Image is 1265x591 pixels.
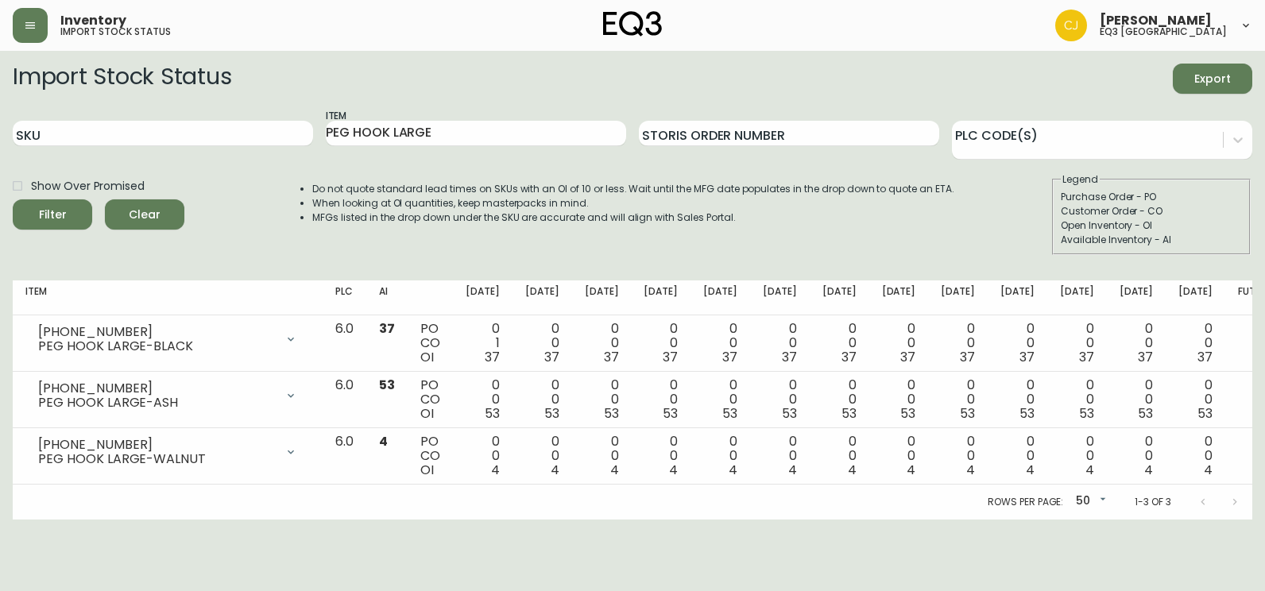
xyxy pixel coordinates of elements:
span: 53 [960,404,975,423]
div: [PHONE_NUMBER]PEG HOOK LARGE-BLACK [25,322,310,357]
td: 6.0 [323,315,366,372]
h5: import stock status [60,27,171,37]
th: [DATE] [631,280,691,315]
span: OI [420,461,434,479]
th: [DATE] [1047,280,1107,315]
img: logo [603,11,662,37]
button: Clear [105,199,184,230]
div: 0 0 [882,435,916,477]
div: 0 0 [644,378,678,421]
p: 1-3 of 3 [1135,495,1171,509]
span: 37 [485,348,500,366]
th: [DATE] [869,280,929,315]
div: 0 0 [703,378,737,421]
span: OI [420,404,434,423]
div: 0 0 [525,378,559,421]
span: Show Over Promised [31,178,145,195]
span: 4 [1144,461,1153,479]
div: 0 0 [822,322,857,365]
div: 0 0 [1120,378,1154,421]
span: 4 [379,432,388,450]
span: 53 [604,404,619,423]
div: 0 0 [644,322,678,365]
div: [PHONE_NUMBER] [38,325,275,339]
span: 4 [1026,461,1035,479]
div: 0 0 [941,378,975,421]
div: Available Inventory - AI [1061,233,1242,247]
span: 37 [1197,348,1213,366]
span: Export [1186,69,1240,89]
div: 0 0 [1060,378,1094,421]
div: 0 0 [882,378,916,421]
span: 37 [900,348,915,366]
h2: Import Stock Status [13,64,231,94]
span: 37 [1019,348,1035,366]
span: 4 [1204,461,1213,479]
li: When looking at OI quantities, keep masterpacks in mind. [312,196,954,211]
div: 0 0 [1060,322,1094,365]
span: Clear [118,205,172,225]
div: [PHONE_NUMBER] [38,438,275,452]
span: 37 [960,348,975,366]
div: 0 0 [822,435,857,477]
div: 0 0 [585,378,619,421]
div: PEG HOOK LARGE-ASH [38,396,275,410]
h5: eq3 [GEOGRAPHIC_DATA] [1100,27,1227,37]
span: 53 [379,376,395,394]
span: 37 [1138,348,1153,366]
span: 37 [782,348,797,366]
div: 0 0 [882,322,916,365]
td: 6.0 [323,372,366,428]
div: 0 0 [822,378,857,421]
div: PEG HOOK LARGE-BLACK [38,339,275,353]
span: 37 [1079,348,1094,366]
div: PO CO [420,322,440,365]
div: 0 0 [1000,435,1035,477]
div: 0 0 [585,322,619,365]
div: 0 0 [1178,322,1213,365]
div: 0 0 [1120,435,1154,477]
span: 37 [379,319,395,338]
legend: Legend [1061,172,1100,187]
span: 53 [1197,404,1213,423]
span: 4 [551,461,559,479]
span: 53 [782,404,797,423]
span: 37 [841,348,857,366]
div: [PHONE_NUMBER] [38,381,275,396]
span: 53 [485,404,500,423]
span: 53 [1138,404,1153,423]
div: 0 0 [1000,322,1035,365]
th: [DATE] [928,280,988,315]
div: 0 0 [525,435,559,477]
span: 53 [900,404,915,423]
button: Export [1173,64,1252,94]
th: [DATE] [1166,280,1225,315]
th: AI [366,280,408,315]
div: 0 0 [941,322,975,365]
div: 0 1 [466,322,500,365]
div: 0 0 [644,435,678,477]
div: 0 0 [466,435,500,477]
div: 50 [1070,489,1109,515]
span: 53 [841,404,857,423]
th: [DATE] [1107,280,1166,315]
span: 4 [729,461,737,479]
span: 4 [966,461,975,479]
button: Filter [13,199,92,230]
div: 0 0 [1178,378,1213,421]
th: Item [13,280,323,315]
div: PO CO [420,435,440,477]
div: Purchase Order - PO [1061,190,1242,204]
span: Inventory [60,14,126,27]
div: 0 0 [1060,435,1094,477]
div: Customer Order - CO [1061,204,1242,218]
div: PO CO [420,378,440,421]
div: 0 0 [1000,378,1035,421]
span: 4 [848,461,857,479]
div: 0 0 [466,378,500,421]
span: 4 [788,461,797,479]
img: 7836c8950ad67d536e8437018b5c2533 [1055,10,1087,41]
span: 53 [1079,404,1094,423]
th: PLC [323,280,366,315]
div: Open Inventory - OI [1061,218,1242,233]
